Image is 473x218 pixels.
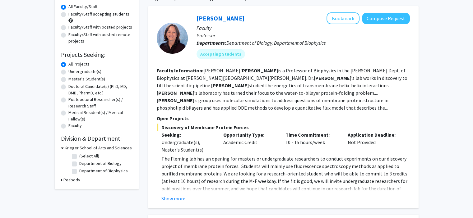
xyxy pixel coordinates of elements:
p: Seeking: [161,131,214,139]
label: Doctoral Candidate(s) (PhD, MD, DMD, PharmD, etc.) [68,83,132,96]
label: Undergraduate(s) [68,68,101,75]
p: Open Projects [157,115,410,122]
p: Application Deadline: [348,131,401,139]
label: Faculty/Staff with posted remote projects [68,31,132,44]
label: Department of Biology [79,160,122,167]
h2: Projects Seeking: [61,51,132,58]
button: Add Karen Fleming to Bookmarks [327,12,359,24]
div: Academic Credit [219,131,281,153]
div: Not Provided [343,131,405,153]
label: Faculty [68,122,82,129]
span: Department of Biology, Department of Biophysics [226,40,326,46]
p: The Fleming lab has an opening for masters or undergraduate researchers to conduct experiments on... [161,155,410,207]
b: [PERSON_NAME] [314,75,351,81]
label: All Faculty/Staff [68,3,97,10]
p: Time Commitment: [285,131,338,139]
b: Faculty Information: [157,67,203,74]
label: Faculty/Staff with posted projects [68,24,132,30]
div: Undergraduate(s), Master's Student(s) [161,139,214,153]
label: All Projects [68,61,90,67]
a: [PERSON_NAME] [197,14,244,22]
h3: Krieger School of Arts and Sciences [65,145,132,151]
label: Department of Biophysics [79,168,128,174]
button: Compose Request to Karen Fleming [362,13,410,24]
span: Discovery of Membrane Protein Forces [157,124,410,131]
label: Faculty/Staff accepting students [68,11,129,17]
p: Professor [197,32,410,39]
p: Faculty [197,24,410,32]
label: Medical Resident(s) / Medical Fellow(s) [68,109,132,122]
b: [PERSON_NAME] [211,82,249,89]
label: (Select All) [79,153,99,159]
iframe: Chat [5,190,26,213]
fg-read-more: [PERSON_NAME] is a Professor of Biophysics in the [PERSON_NAME] Dept. of Biophysics at [PERSON_NA... [157,67,407,111]
p: Opportunity Type: [223,131,276,139]
b: [PERSON_NAME] [157,97,194,103]
div: 10 - 15 hours/week [281,131,343,153]
label: Master's Student(s) [68,76,105,82]
b: [PERSON_NAME] [240,67,278,74]
h2: Division & Department: [61,135,132,142]
mat-chip: Accepting Students [197,49,245,59]
button: Show more [161,195,185,202]
h3: Peabody [63,177,80,183]
label: Postdoctoral Researcher(s) / Research Staff [68,96,132,109]
b: Departments: [197,40,226,46]
b: [PERSON_NAME] [157,90,194,96]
